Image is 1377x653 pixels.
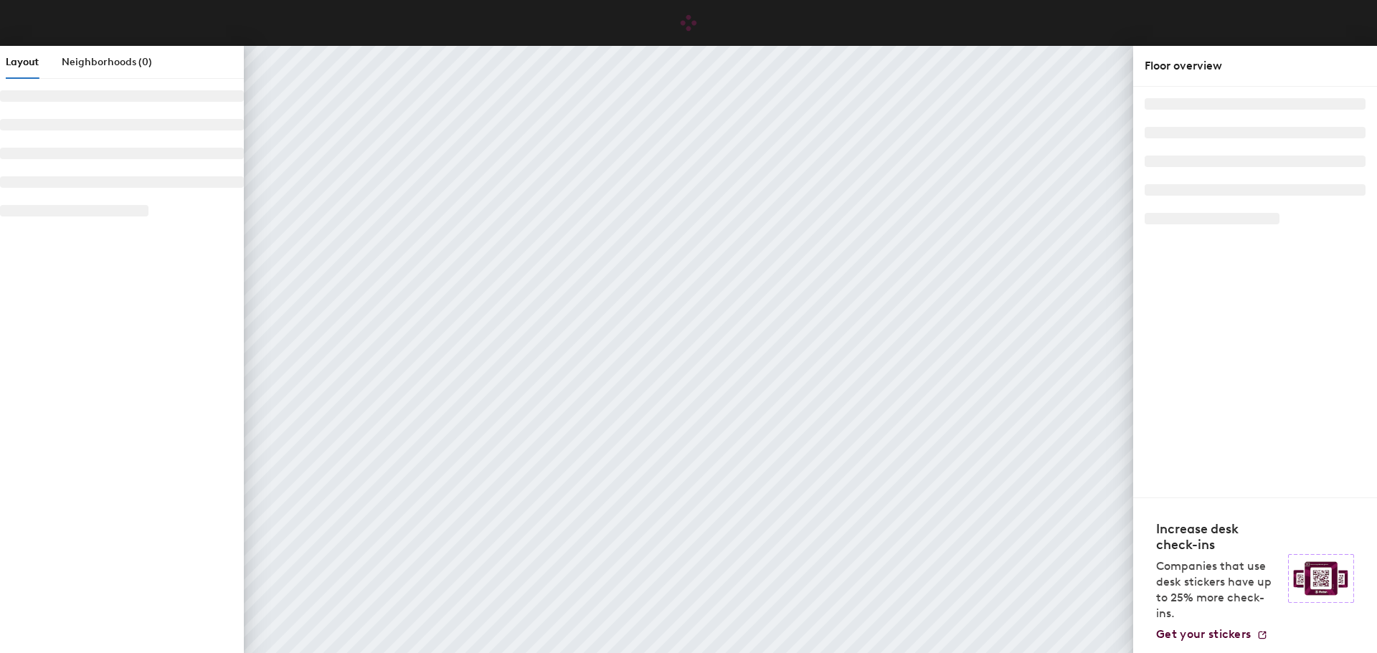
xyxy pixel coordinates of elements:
div: Floor overview [1145,57,1366,75]
h4: Increase desk check-ins [1156,521,1279,553]
a: Get your stickers [1156,627,1268,642]
span: Layout [6,56,39,68]
span: Neighborhoods (0) [62,56,152,68]
span: Get your stickers [1156,627,1251,641]
p: Companies that use desk stickers have up to 25% more check-ins. [1156,558,1279,621]
img: Sticker logo [1288,554,1354,603]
